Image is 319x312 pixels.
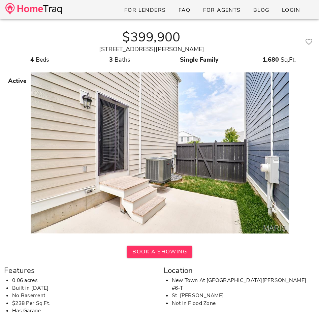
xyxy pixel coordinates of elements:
a: Login [276,4,306,16]
span: For Agents [202,6,241,14]
div: [STREET_ADDRESS][PERSON_NAME] [4,45,299,54]
img: desktop-logo.34a1112.png [5,3,62,15]
li: $238 Per Sq.Ft. [12,300,156,307]
span: For Lenders [124,6,166,14]
strong: $399,900 [122,28,180,46]
strong: Active [8,77,27,85]
li: New Town At [GEOGRAPHIC_DATA][PERSON_NAME] #6-T [172,277,315,292]
a: For Lenders [119,4,171,16]
span: Blog [253,6,269,14]
li: No Basement [12,292,156,300]
li: St. [PERSON_NAME] [172,292,315,300]
li: Built in [DATE] [12,284,156,292]
button: Book A Showing [127,246,192,258]
strong: 4 [30,56,34,64]
a: Blog [248,4,275,16]
span: Sq.Ft. [281,56,296,64]
strong: 3 [109,56,113,64]
span: FAQ [178,6,191,14]
div: Features [4,264,156,277]
li: Not in Flood Zone [172,300,315,307]
span: Beds [36,56,49,64]
strong: Single Family [180,56,219,64]
span: Baths [115,56,130,64]
iframe: Chat Widget [285,280,319,312]
strong: 1,680 [262,56,279,64]
a: For Agents [197,4,246,16]
span: Book A Showing [132,248,187,255]
span: Login [282,6,300,14]
div: Location [164,264,315,277]
a: FAQ [173,4,196,16]
li: 0.06 acres [12,277,156,284]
